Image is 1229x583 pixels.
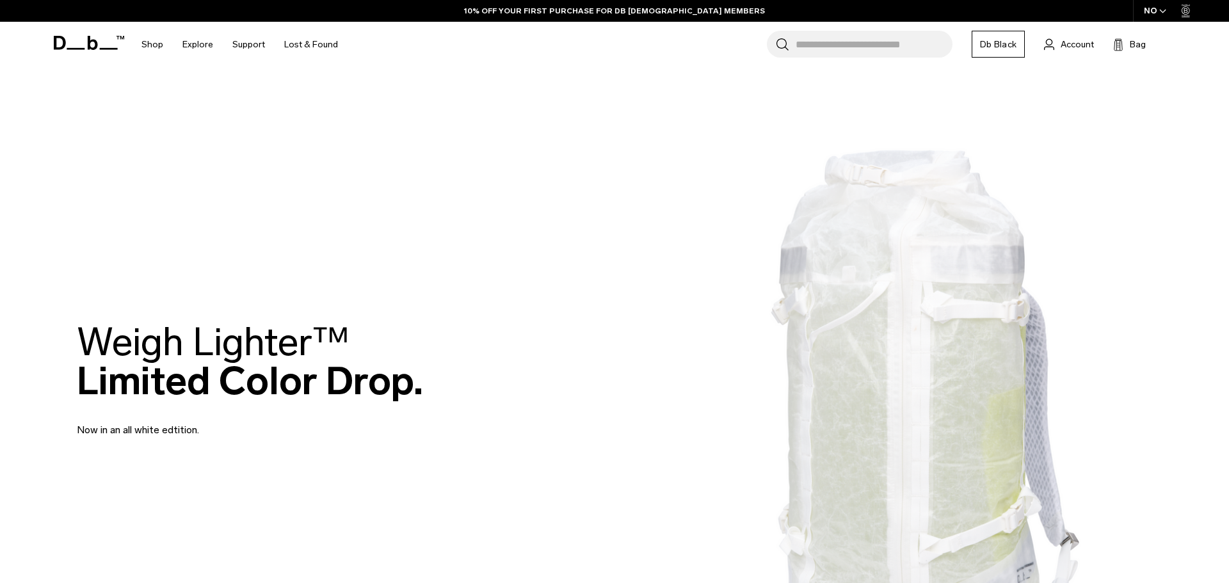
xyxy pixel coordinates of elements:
a: Db Black [972,31,1025,58]
a: Explore [182,22,213,67]
nav: Main Navigation [132,22,348,67]
a: Support [232,22,265,67]
span: Weigh Lighter™ [77,319,349,365]
a: 10% OFF YOUR FIRST PURCHASE FOR DB [DEMOGRAPHIC_DATA] MEMBERS [464,5,765,17]
button: Bag [1113,36,1146,52]
h2: Limited Color Drop. [77,323,423,401]
span: Bag [1130,38,1146,51]
a: Lost & Found [284,22,338,67]
p: Now in an all white edtition. [77,407,384,438]
span: Account [1061,38,1094,51]
a: Shop [141,22,163,67]
a: Account [1044,36,1094,52]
